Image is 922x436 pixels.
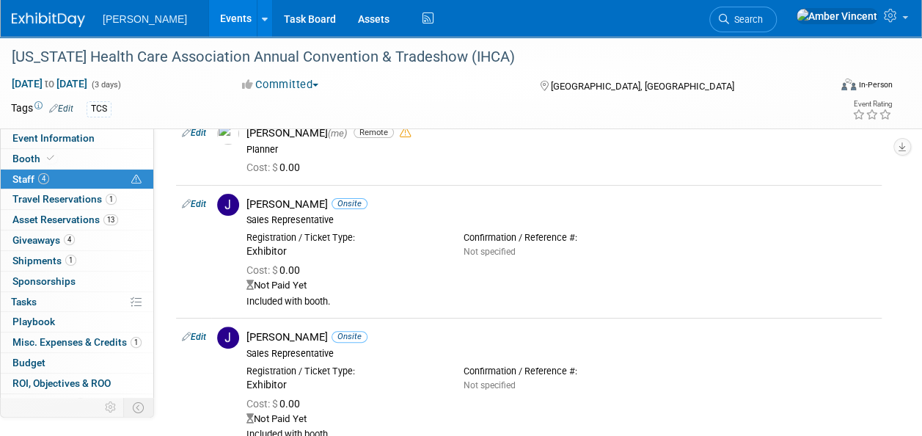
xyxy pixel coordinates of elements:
span: Playbook [12,316,55,327]
span: Cost: $ [246,264,279,276]
span: Cost: $ [246,398,279,410]
span: to [43,78,56,90]
div: Exhibitor [246,245,442,258]
span: 4 [64,234,75,245]
span: Budget [12,357,45,368]
div: Confirmation / Reference #: [464,366,659,377]
a: Attachments3 [1,394,153,414]
button: Committed [237,77,324,92]
span: Booth [12,153,57,164]
span: Sponsorships [12,275,76,287]
a: Playbook [1,312,153,332]
span: Not specified [464,247,516,257]
span: 1 [106,194,117,205]
img: Format-Inperson.png [841,79,856,90]
a: Budget [1,353,153,373]
span: Asset Reservations [12,214,118,225]
i: Booth reservation complete [47,154,54,162]
div: Sales Representative [246,348,876,360]
span: ROI, Objectives & ROO [12,377,111,389]
div: Registration / Ticket Type: [246,232,442,244]
div: [PERSON_NAME] [246,126,876,140]
a: Edit [49,103,73,114]
a: Edit [182,332,206,342]
div: [PERSON_NAME] [246,197,876,211]
img: ExhibitDay [12,12,85,27]
a: Staff4 [1,170,153,189]
span: 0.00 [246,161,306,173]
img: J.jpg [217,194,239,216]
a: Edit [182,199,206,209]
span: 0.00 [246,264,306,276]
td: Toggle Event Tabs [124,398,154,417]
div: TCS [87,101,111,117]
div: [PERSON_NAME] [246,330,876,344]
div: Sales Representative [246,214,876,226]
span: (3 days) [90,80,121,90]
span: Tasks [11,296,37,308]
img: Amber Vincent [796,8,878,24]
span: Giveaways [12,234,75,246]
a: Search [709,7,777,32]
span: Misc. Expenses & Credits [12,336,142,348]
a: Event Information [1,128,153,148]
span: Remote [354,127,394,138]
span: (me) [328,128,347,139]
span: Onsite [332,331,367,342]
div: Not Paid Yet [246,413,876,426]
span: Shipments [12,255,76,266]
span: 3 [75,398,86,409]
div: Included with booth. [246,296,876,308]
div: Not Paid Yet [246,280,876,292]
span: Attachments [12,398,86,410]
i: Double-book Warning! [400,127,411,138]
span: Travel Reservations [12,193,117,205]
a: Edit [182,128,206,138]
span: Not specified [464,380,516,390]
div: Event Format [764,76,893,98]
a: Misc. Expenses & Credits1 [1,333,153,352]
div: Planner [246,144,876,156]
div: In-Person [858,79,893,90]
div: Event Rating [852,101,892,108]
span: Onsite [332,198,367,209]
a: Tasks [1,292,153,312]
span: Search [729,14,763,25]
div: Registration / Ticket Type: [246,366,442,377]
span: 1 [131,337,142,348]
span: Cost: $ [246,161,279,173]
a: Travel Reservations1 [1,189,153,209]
span: [DATE] [DATE] [11,77,88,90]
span: Event Information [12,132,95,144]
div: Exhibitor [246,379,442,392]
div: Confirmation / Reference #: [464,232,659,244]
td: Personalize Event Tab Strip [98,398,124,417]
a: Giveaways4 [1,230,153,250]
span: Staff [12,173,49,185]
span: 1 [65,255,76,266]
td: Tags [11,101,73,117]
span: 13 [103,214,118,225]
a: Sponsorships [1,272,153,291]
a: Asset Reservations13 [1,210,153,230]
span: 4 [38,173,49,184]
span: Potential Scheduling Conflict -- at least one attendee is tagged in another overlapping event. [131,173,142,186]
a: Shipments1 [1,251,153,271]
div: [US_STATE] Health Care Association Annual Convention & Tradeshow (IHCA) [7,44,817,70]
a: ROI, Objectives & ROO [1,374,153,393]
img: J.jpg [217,327,239,349]
a: Booth [1,149,153,169]
span: 0.00 [246,398,306,410]
span: [GEOGRAPHIC_DATA], [GEOGRAPHIC_DATA] [551,81,734,92]
span: [PERSON_NAME] [103,13,187,25]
